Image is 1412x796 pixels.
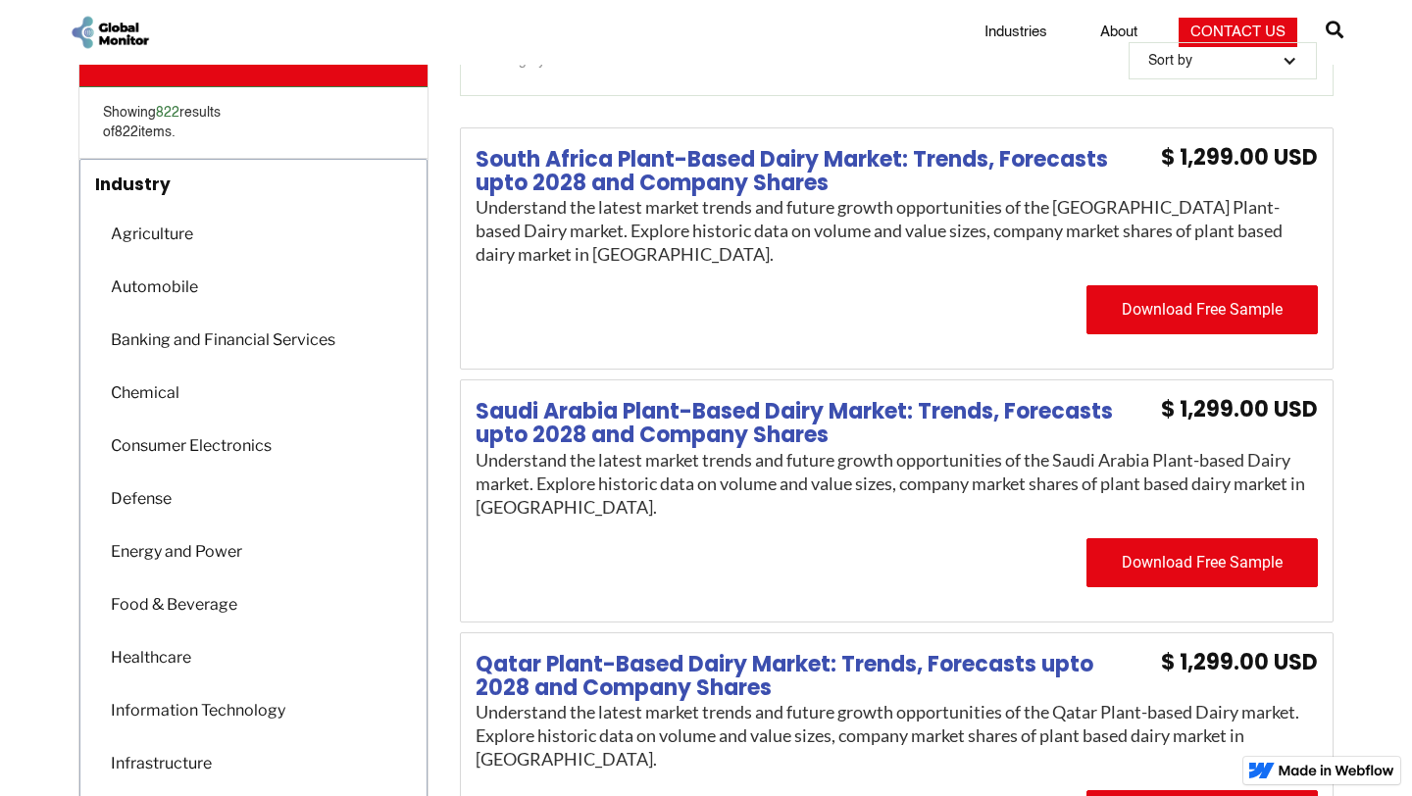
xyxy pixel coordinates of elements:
[101,532,250,575] a: Energy and Power
[476,400,1141,447] h4: Saudi Arabia Plant-Based Dairy Market: Trends, Forecasts upto 2028 and Company Shares
[101,215,201,258] a: Agriculture
[1161,148,1318,168] div: $ 1,299.00 USD
[101,585,245,623] div: Food & Beverage
[69,14,151,51] a: home
[101,479,179,522] a: Defense
[101,321,343,359] div: Banking and Financial Services
[101,638,199,681] a: Healthcare
[476,700,1318,771] div: Understand the latest market trends and future growth opportunities of the Qatar Plant-based Dair...
[101,321,343,364] a: Banking and Financial Services
[1086,285,1318,334] div: Download Free Sample
[973,23,1059,42] a: Industries
[115,125,138,139] span: 822
[101,268,206,306] div: Automobile
[476,653,1141,700] h4: Qatar Plant-Based Dairy Market: Trends, Forecasts upto 2028 and Company Shares
[476,148,1141,195] h4: South Africa Plant-Based Dairy Market: Trends, Forecasts upto 2028 and Company Shares
[101,691,293,734] a: Information Technology
[156,106,179,120] span: 822
[476,448,1318,519] div: Understand the latest market trends and future growth opportunities of the Saudi Arabia Plant-bas...
[101,215,201,253] div: Agriculture
[80,160,427,215] a: Industry
[79,103,428,142] div: Showing results of items.
[101,744,220,787] a: Infrastructure
[1086,538,1318,587] div: Download Free Sample
[476,653,1318,700] a: Qatar Plant-Based Dairy Market: Trends, Forecasts upto 2028 and Company Shares$ 1,299.00 USD
[1326,16,1343,43] span: 
[1326,13,1343,52] a: 
[101,373,187,412] div: Chemical
[101,268,206,311] a: Automobile
[95,173,171,197] div: Industry
[1279,765,1394,776] img: Made in Webflow
[101,426,279,465] div: Consumer Electronics
[1129,42,1317,79] div: Sort by
[101,744,220,782] div: Infrastructure
[1148,51,1192,71] div: Sort by
[476,148,1318,195] a: South Africa Plant-Based Dairy Market: Trends, Forecasts upto 2028 and Company Shares$ 1,299.00 USD
[101,638,199,676] div: Healthcare
[101,426,279,470] a: Consumer Electronics
[101,532,250,571] div: Energy and Power
[1161,653,1318,672] div: $ 1,299.00 USD
[101,479,179,518] div: Defense
[101,691,293,729] div: Information Technology
[1179,18,1297,47] a: Contact Us
[1161,400,1318,420] div: $ 1,299.00 USD
[1088,23,1149,42] a: About
[476,400,1318,447] a: Saudi Arabia Plant-Based Dairy Market: Trends, Forecasts upto 2028 and Company Shares$ 1,299.00 USD
[101,373,187,417] a: Chemical
[101,585,245,628] a: Food & Beverage
[476,195,1318,266] div: Understand the latest market trends and future growth opportunities of the [GEOGRAPHIC_DATA] Plan...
